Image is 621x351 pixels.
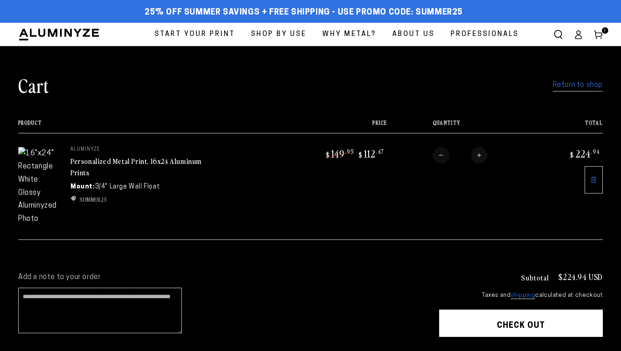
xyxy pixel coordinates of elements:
input: Quantity for Personalized Metal Print, 16x24 Aluminum Prints [449,147,471,163]
label: Add a note to your order [18,273,421,282]
span: Shop By Use [251,28,306,41]
bdi: 224 [569,147,600,160]
sup: .95 [345,148,354,155]
span: $ [359,150,363,159]
th: Quantity [387,120,533,133]
span: Why Metal? [322,28,376,41]
li: SUMMER25 [70,195,207,203]
a: Remove 16"x24" Rectangle White Glossy Aluminyzed Photo [585,166,603,193]
bdi: 149 [325,147,354,160]
a: Why Metal? [316,23,383,46]
dd: 3/4" Large Wall Float [95,182,160,192]
dt: Mount: [70,182,95,192]
img: 16"x24" Rectangle White Glossy Aluminyzed Photo [18,147,57,226]
a: Start Your Print [148,23,242,46]
span: About Us [392,28,435,41]
th: Total [533,120,603,133]
p: $224.94 USD [558,273,603,281]
sup: .47 [376,148,384,155]
span: $ [326,150,330,159]
a: About Us [386,23,441,46]
a: Shop By Use [244,23,313,46]
span: 25% off Summer Savings + Free Shipping - Use Promo Code: SUMMER25 [145,8,463,18]
summary: Search our site [548,25,568,45]
span: 2 [604,27,606,34]
button: Check out [439,310,603,337]
h3: Subtotal [521,274,549,281]
th: Product [18,120,276,133]
span: $ [570,150,574,159]
ul: Discount [70,195,207,203]
span: Start Your Print [155,28,235,41]
a: Professionals [444,23,526,46]
p: aluminyze [70,147,207,153]
a: Personalized Metal Print, 16x24 Aluminum Prints [70,156,202,178]
a: Return to shop [553,79,603,92]
small: Taxes and calculated at checkout [439,291,603,300]
h1: Cart [18,73,49,97]
th: Price [276,120,387,133]
sup: .94 [591,148,600,155]
img: Aluminyze [18,28,100,41]
a: shipping [511,292,535,299]
bdi: 112 [357,147,384,160]
span: Professionals [451,28,519,41]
